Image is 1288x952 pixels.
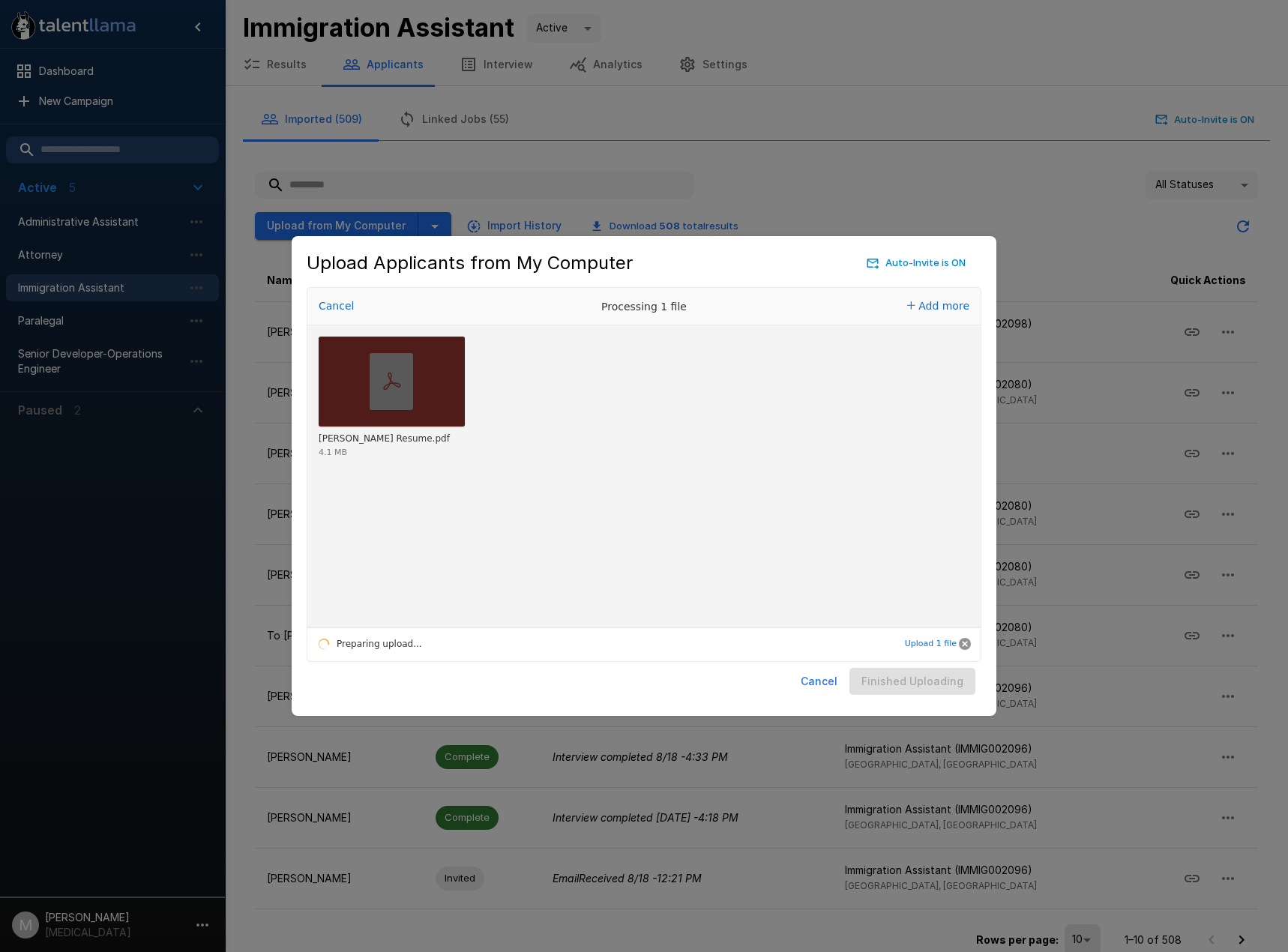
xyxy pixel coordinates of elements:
button: Cancel [959,638,971,650]
button: Upload 1 file [905,629,957,659]
div: 4.1 MB [319,448,347,457]
h5: Upload Applicants from My Computer [307,251,633,275]
button: Cancel [795,668,843,696]
div: Processing 1 file [532,288,756,325]
button: Auto-Invite is ON [864,251,969,274]
button: Cancel [314,295,358,316]
div: Preparing upload... [307,627,422,661]
div: Svetlana Nikitin Resume.pdf [319,433,450,445]
button: Add more files [901,295,975,316]
div: Uppy Dashboard [307,287,981,662]
span: Add more [918,300,969,312]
